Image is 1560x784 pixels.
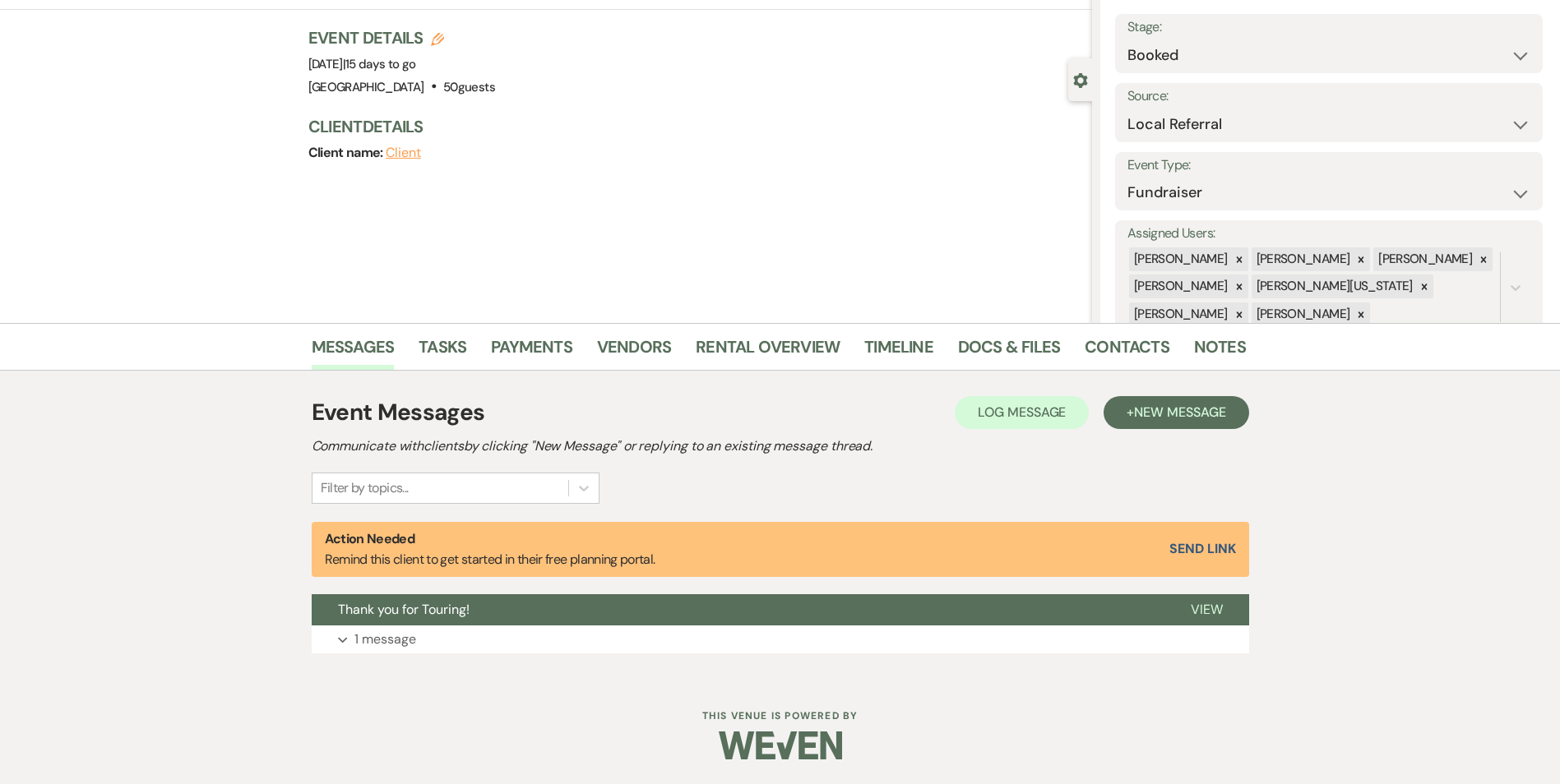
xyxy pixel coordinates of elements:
a: Payments [491,334,572,370]
p: Remind this client to get started in their free planning portal. [325,528,655,570]
span: View [1191,601,1223,618]
span: Client name: [308,144,387,161]
span: | [343,56,416,72]
div: [PERSON_NAME] [1373,247,1474,271]
a: Notes [1194,334,1246,370]
label: Source: [1127,85,1530,108]
div: [PERSON_NAME] [1129,274,1230,298]
button: 1 message [312,625,1249,653]
h3: Event Details [308,26,495,49]
span: [DATE] [308,56,416,72]
div: [PERSON_NAME] [1129,247,1230,271]
label: Event Type: [1127,154,1530,178]
div: [PERSON_NAME] [1129,302,1230,326]
a: Timeline [864,334,933,370]
span: New Message [1134,404,1225,421]
button: Send Link [1169,542,1235,556]
div: Filter by topics... [321,478,409,498]
p: 1 message [354,629,416,650]
span: Thank you for Touring! [338,601,470,618]
button: Close lead details [1073,71,1088,87]
label: Stage: [1127,16,1530,39]
h1: Event Messages [312,395,485,430]
label: Assigned Users: [1127,222,1530,246]
a: Contacts [1085,334,1169,370]
div: [PERSON_NAME] [1252,302,1353,326]
button: Log Message [955,396,1089,429]
a: Vendors [597,334,671,370]
img: Weven Logo [719,717,842,774]
h2: Communicate with clients by clicking "New Message" or replying to an existing message thread. [312,436,1249,456]
span: 15 days to go [345,56,416,72]
span: Log Message [978,404,1066,421]
div: [PERSON_NAME] [1252,247,1353,271]
button: Client [386,146,421,159]
span: [GEOGRAPHIC_DATA] [308,79,424,95]
strong: Action Needed [325,530,415,547]
a: Messages [312,334,395,370]
a: Rental Overview [696,334,840,370]
h3: Client Details [308,115,1076,138]
button: Thank you for Touring! [312,594,1164,625]
a: Tasks [419,334,466,370]
span: 50 guests [443,79,495,95]
div: [PERSON_NAME][US_STATE] [1252,274,1415,298]
button: View [1164,594,1249,625]
button: +New Message [1104,396,1248,429]
a: Docs & Files [958,334,1060,370]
